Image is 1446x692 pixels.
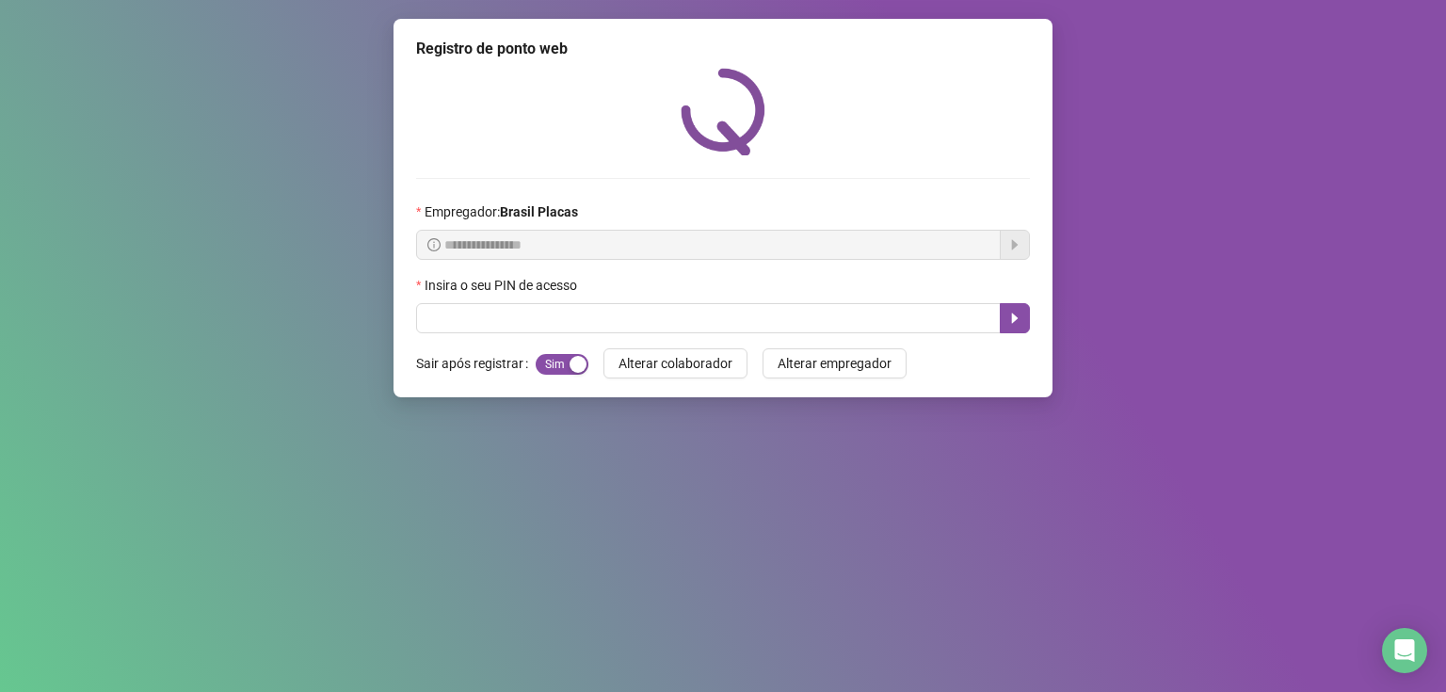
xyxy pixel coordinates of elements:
label: Insira o seu PIN de acesso [416,275,589,296]
span: Alterar empregador [778,353,892,374]
div: Open Intercom Messenger [1382,628,1427,673]
span: Alterar colaborador [619,353,732,374]
span: info-circle [427,238,441,251]
span: Empregador : [425,201,578,222]
img: QRPoint [681,68,765,155]
strong: Brasil Placas [500,204,578,219]
div: Registro de ponto web [416,38,1030,60]
button: Alterar empregador [763,348,907,378]
span: caret-right [1007,311,1022,326]
button: Alterar colaborador [603,348,747,378]
label: Sair após registrar [416,348,536,378]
